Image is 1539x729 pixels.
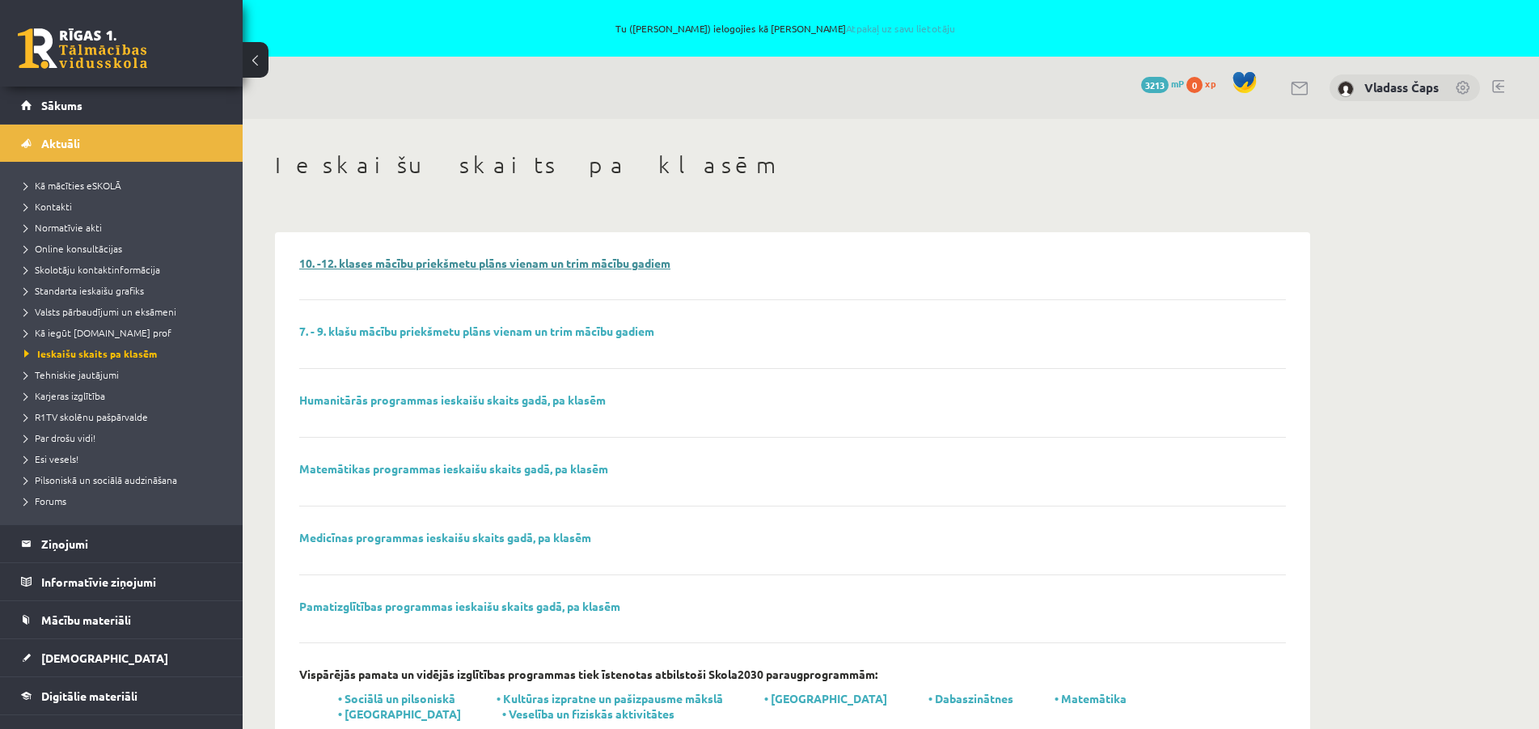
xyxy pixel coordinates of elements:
[24,430,226,445] a: Par drošu vidi!
[928,691,1013,706] a: • Dabaszinātnes
[24,494,66,507] span: Forums
[24,179,121,192] span: Kā mācīties eSKOLĀ
[18,28,147,69] a: Rīgas 1. Tālmācības vidusskola
[41,563,222,600] legend: Informatīvie ziņojumi
[24,305,176,318] span: Valsts pārbaudījumi un eksāmeni
[846,22,955,35] a: Atpakaļ uz savu lietotāju
[24,409,226,424] a: R1TV skolēnu pašpārvalde
[24,451,226,466] a: Esi vesels!
[1364,79,1439,95] a: Vladass Čaps
[497,691,723,706] a: • Kultūras izpratne un pašizpausme mākslā
[1055,691,1127,706] a: • Matemātika
[299,530,591,545] a: Medicīnas programmas ieskaišu skaits gadā, pa klasēm
[24,388,226,403] a: Karjeras izglītība
[24,200,72,213] span: Kontakti
[21,677,222,714] a: Digitālie materiāli
[21,525,222,562] a: Ziņojumi
[21,639,222,676] a: [DEMOGRAPHIC_DATA]
[299,392,606,407] a: Humanitārās programmas ieskaišu skaits gadā, pa klasēm
[24,220,226,235] a: Normatīvie akti
[24,221,102,234] span: Normatīvie akti
[1186,77,1224,90] a: 0 xp
[275,151,1310,179] h1: Ieskaišu skaits pa klasēm
[24,431,95,444] span: Par drošu vidi!
[24,284,144,297] span: Standarta ieskaišu grafiks
[24,263,160,276] span: Skolotāju kontaktinformācija
[1171,77,1184,90] span: mP
[41,136,80,150] span: Aktuāli
[21,87,222,124] a: Sākums
[21,125,222,162] a: Aktuāli
[299,461,608,476] a: Matemātikas programmas ieskaišu skaits gadā, pa klasēm
[41,651,168,665] span: [DEMOGRAPHIC_DATA]
[24,473,226,487] a: Pilsoniskā un sociālā audzināšana
[41,612,131,627] span: Mācību materiāli
[24,178,226,193] a: Kā mācīties eSKOLĀ
[24,199,226,214] a: Kontakti
[24,346,226,361] a: Ieskaišu skaits pa klasēm
[299,324,654,338] a: 7. - 9. klašu mācību priekšmetu plāns vienam un trim mācību gadiem
[21,563,222,600] a: Informatīvie ziņojumi
[24,262,226,277] a: Skolotāju kontaktinformācija
[21,601,222,638] a: Mācību materiāli
[1141,77,1169,93] span: 3213
[1141,77,1184,90] a: 3213 mP
[41,98,82,112] span: Sākums
[299,599,620,613] a: Pamatizglītības programmas ieskaišu skaits gadā, pa klasēm
[24,242,122,255] span: Online konsultācijas
[24,368,119,381] span: Tehniskie jautājumi
[1186,77,1203,93] span: 0
[24,304,226,319] a: Valsts pārbaudījumi un eksāmeni
[24,325,226,340] a: Kā iegūt [DOMAIN_NAME] prof
[41,689,137,703] span: Digitālie materiāli
[186,23,1385,33] span: Tu ([PERSON_NAME]) ielogojies kā [PERSON_NAME]
[41,525,222,562] legend: Ziņojumi
[24,347,157,360] span: Ieskaišu skaits pa klasēm
[24,410,148,423] span: R1TV skolēnu pašpārvalde
[24,367,226,382] a: Tehniskie jautājumi
[1205,77,1216,90] span: xp
[24,473,177,486] span: Pilsoniskā un sociālā audzināšana
[1338,81,1354,97] img: Vladass Čaps
[299,668,877,681] p: Vispārējās pamata un vidējās izglītības programmas tiek īstenotas atbilstoši Skola2030 paraugprog...
[338,706,461,721] a: • [GEOGRAPHIC_DATA]
[24,283,226,298] a: Standarta ieskaišu grafiks
[502,706,674,721] a: • Veselība un fiziskās aktivitātes
[764,691,887,706] a: • [GEOGRAPHIC_DATA]
[24,452,78,465] span: Esi vesels!
[338,691,455,706] a: • Sociālā un pilsoniskā
[299,256,670,270] a: 10. -12. klases mācību priekšmetu plāns vienam un trim mācību gadiem
[24,389,105,402] span: Karjeras izglītība
[24,326,171,339] span: Kā iegūt [DOMAIN_NAME] prof
[24,241,226,256] a: Online konsultācijas
[24,494,226,508] a: Forums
